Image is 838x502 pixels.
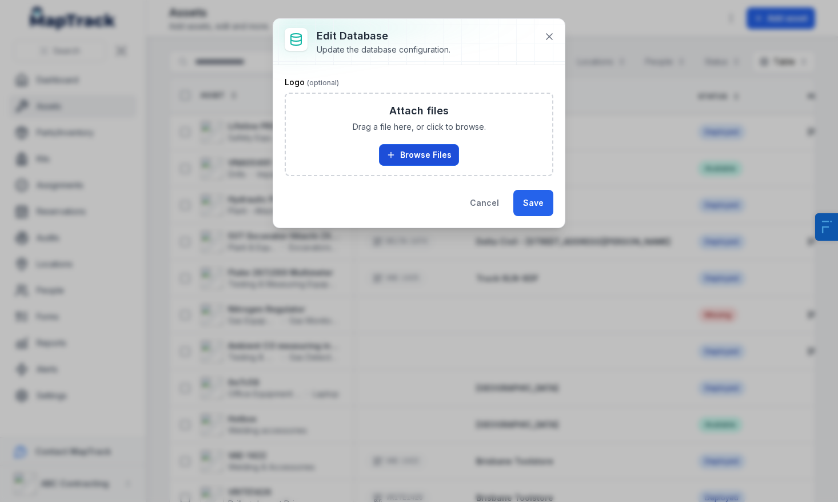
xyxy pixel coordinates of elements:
[513,190,553,216] button: Save
[317,44,450,55] div: Update the database configuration.
[389,103,449,119] h3: Attach files
[460,190,509,216] button: Cancel
[379,144,459,166] button: Browse Files
[353,121,486,133] span: Drag a file here, or click to browse.
[317,28,450,44] h3: Edit database
[285,77,339,88] label: Logo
